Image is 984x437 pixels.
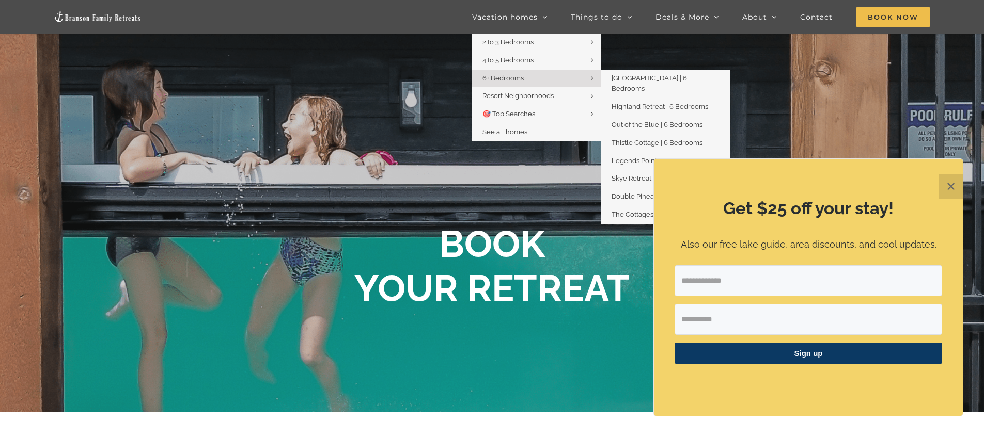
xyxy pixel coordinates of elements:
span: Skye Retreat | 10 Bedrooms [612,174,698,182]
span: Contact [800,13,833,21]
a: See all homes [472,123,601,141]
span: Vacation homes [472,13,538,21]
a: Double Pineapple | 11 Bedrooms [601,188,730,206]
span: Resort Neighborhoods [482,92,554,100]
span: Highland Retreat | 6 Bedrooms [612,103,708,110]
span: Legends Pointe | 7 Bedrooms [612,157,704,165]
a: 6+ Bedrooms [472,70,601,88]
button: Close [939,174,963,199]
span: 🎯 Top Searches [482,110,535,118]
a: Highland Retreat | 6 Bedrooms [601,98,730,116]
span: Book Now [856,7,930,27]
span: 4 to 5 Bedrooms [482,56,534,64]
a: 4 to 5 Bedrooms [472,52,601,70]
span: 2 to 3 Bedrooms [482,38,534,46]
span: Things to do [571,13,622,21]
a: Legends Pointe | 7 Bedrooms [601,152,730,170]
button: Sign up [675,343,942,364]
h2: Get $25 off your stay! [675,197,942,220]
span: Thistle Cottage | 6 Bedrooms [612,139,702,147]
a: [GEOGRAPHIC_DATA] | 6 Bedrooms [601,70,730,99]
input: First Name [675,304,942,335]
a: Resort Neighborhoods [472,87,601,105]
a: 🎯 Top Searches [472,105,601,123]
a: 2 to 3 Bedrooms [472,34,601,52]
span: About [742,13,767,21]
span: 6+ Bedrooms [482,74,524,82]
span: The Cottages | 11 Bedrooms [612,211,699,218]
b: BOOK YOUR RETREAT [354,222,630,310]
a: The Cottages | 11 Bedrooms [601,206,730,224]
a: Skye Retreat | 10 Bedrooms [601,170,730,188]
span: [GEOGRAPHIC_DATA] | 6 Bedrooms [612,74,687,93]
a: Thistle Cottage | 6 Bedrooms [601,134,730,152]
input: Email Address [675,265,942,296]
a: Out of the Blue | 6 Bedrooms [601,116,730,134]
span: Out of the Blue | 6 Bedrooms [612,121,702,128]
img: Branson Family Retreats Logo [54,11,142,23]
span: Double Pineapple | 11 Bedrooms [612,192,714,200]
span: See all homes [482,128,527,136]
p: Also our free lake guide, area discounts, and cool updates. [675,237,942,252]
p: ​ [675,377,942,387]
span: Deals & More [655,13,709,21]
